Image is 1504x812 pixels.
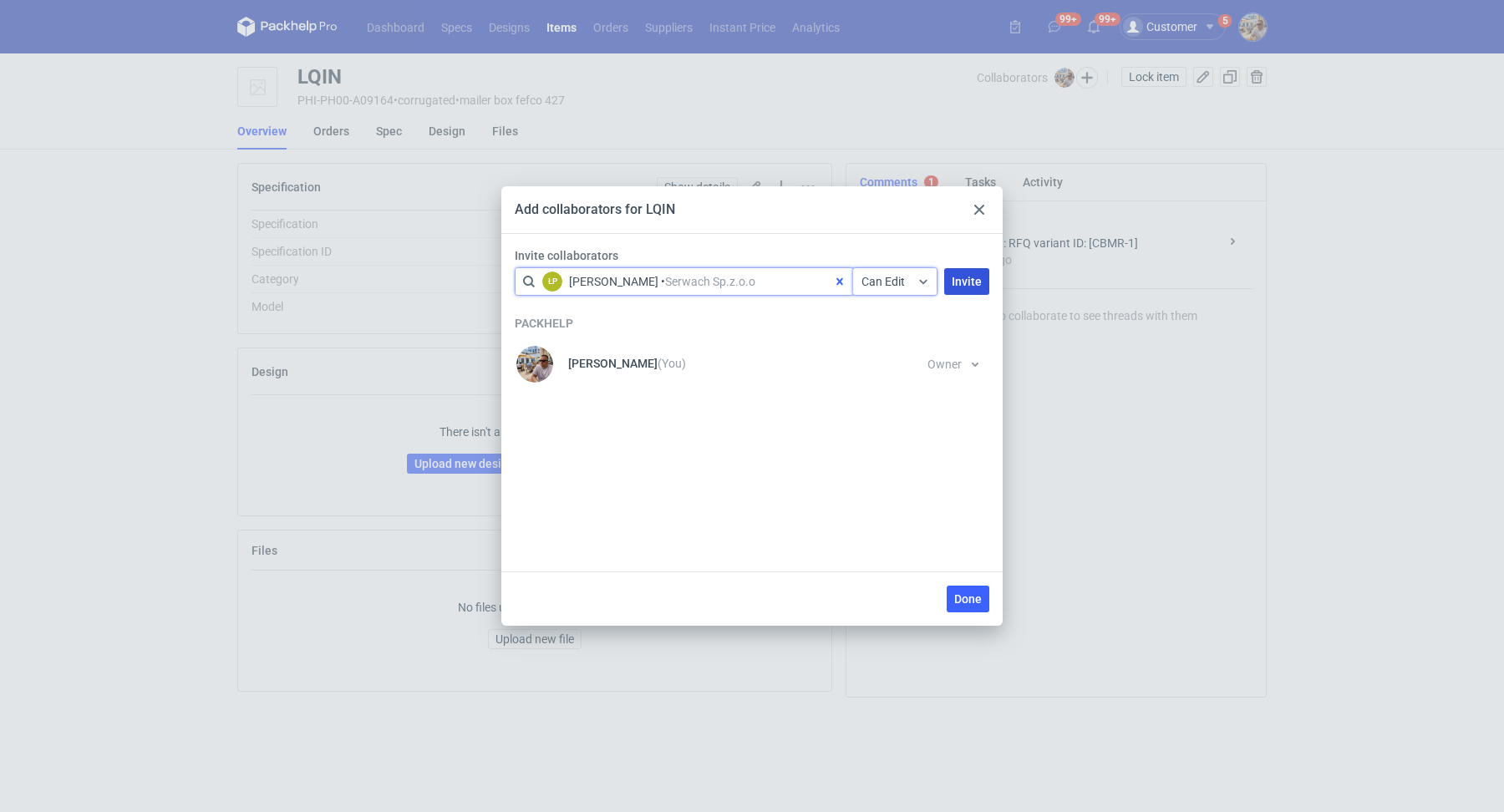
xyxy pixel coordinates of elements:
[515,247,996,264] label: Invite collaborators
[515,344,555,384] div: Michał Palasek
[920,351,986,378] button: Owner
[658,357,686,370] small: (You)
[944,268,989,295] button: Invite
[954,593,982,605] span: Done
[947,586,989,612] button: Done
[542,272,562,292] div: Łukasz Postawa
[952,276,982,287] span: Invite
[515,200,675,219] div: Add collaborators for LQIN
[542,272,562,292] figcaption: ŁP
[569,273,755,290] div: Łukasz Postawa • Serwach Sp.z.o.o (postawal@serwach.com.pl)
[568,357,686,370] p: [PERSON_NAME]
[665,275,755,288] span: Serwach Sp.z.o.o
[927,358,962,370] span: Owner
[861,275,905,288] span: Can Edit
[516,346,553,383] img: Michał Palasek
[515,316,986,331] h3: Packhelp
